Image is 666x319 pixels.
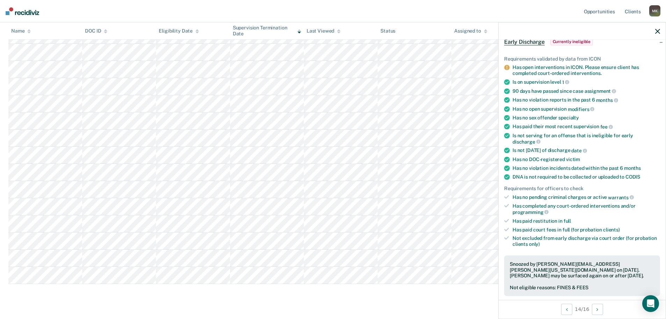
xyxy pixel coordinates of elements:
[561,304,572,315] button: Previous Opportunity
[513,165,660,171] div: Has no violation incidents dated within the past 6
[564,218,571,223] span: full
[513,79,660,85] div: Is on supervision level
[642,295,659,312] div: Open Intercom Messenger
[513,97,660,103] div: Has no violation reports in the past 6
[513,124,660,130] div: Has paid their most recent supervision
[510,261,654,278] div: Snoozed by [PERSON_NAME][EMAIL_ADDRESS][PERSON_NAME][US_STATE][DOMAIN_NAME] on [DATE]. [PERSON_NA...
[504,185,660,191] div: Requirements for officers to check
[625,174,640,179] span: CODIS
[513,174,660,180] div: DNA is not required to be collected or uploaded to
[504,38,545,45] span: Early Discharge
[454,28,487,34] div: Assigned to
[603,227,620,232] span: clients)
[568,106,595,112] span: modifiers
[513,194,660,200] div: Has no pending criminal charges or active
[558,115,579,120] span: specialty
[562,79,570,85] span: 1
[513,132,660,144] div: Is not serving for an offense that is ineligible for early
[513,139,540,144] span: discharge
[513,88,660,94] div: 90 days have passed since case
[159,28,199,34] div: Eligibility Date
[513,64,660,76] div: Has open interventions in ICON. Please ensure client has completed court-ordered interventions.
[513,115,660,121] div: Has no sex offender
[85,28,107,34] div: DOC ID
[513,235,660,247] div: Not excluded from early discharge via court order (for probation clients
[380,28,395,34] div: Status
[6,7,39,15] img: Recidiviz
[566,156,580,162] span: victim
[513,209,549,215] span: programming
[513,203,660,215] div: Has completed any court-ordered interventions and/or
[550,38,593,45] span: Currently ineligible
[513,156,660,162] div: Has no DOC-registered
[592,304,603,315] button: Next Opportunity
[499,300,666,318] div: 14 / 16
[571,148,587,153] span: date
[510,285,654,291] div: Not eligible reasons: FINES & FEES
[585,88,616,94] span: assignment
[11,28,31,34] div: Name
[608,194,634,200] span: warrants
[233,25,301,37] div: Supervision Termination Date
[624,165,641,171] span: months
[513,227,660,233] div: Has paid court fees in full (for probation
[596,97,618,103] span: months
[499,30,666,53] div: Early DischargeCurrently ineligible
[529,241,540,247] span: only)
[504,56,660,62] div: Requirements validated by data from ICON
[600,124,613,130] span: fee
[513,106,660,112] div: Has no open supervision
[649,5,660,16] div: M K
[513,218,660,224] div: Has paid restitution in
[307,28,341,34] div: Last Viewed
[513,147,660,154] div: Is not [DATE] of discharge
